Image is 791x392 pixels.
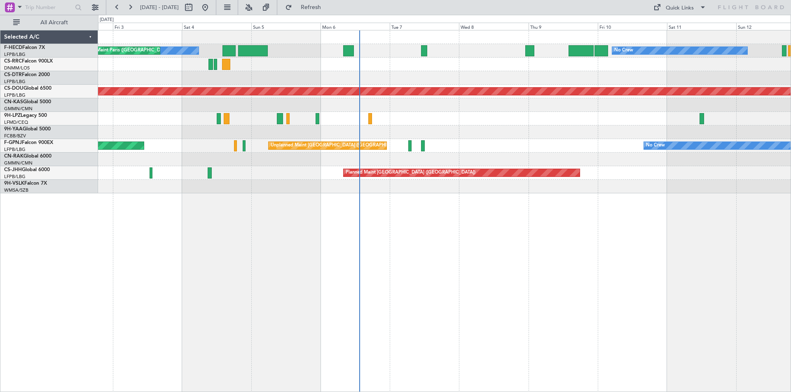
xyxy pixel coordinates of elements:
[4,133,26,139] a: FCBB/BZV
[4,127,51,132] a: 9H-YAAGlobal 5000
[100,16,114,23] div: [DATE]
[4,86,23,91] span: CS-DOU
[4,92,26,98] a: LFPB/LBG
[140,4,179,11] span: [DATE] - [DATE]
[4,79,26,85] a: LFPB/LBG
[4,119,28,125] a: LFMD/CEQ
[529,23,598,30] div: Thu 9
[4,187,28,193] a: WMSA/SZB
[614,44,633,57] div: No Crew
[4,45,45,50] a: F-HECDFalcon 7X
[4,100,51,104] a: CN-KASGlobal 5000
[4,146,26,153] a: LFPB/LBG
[4,59,22,64] span: CS-RRC
[4,72,50,77] a: CS-DTRFalcon 2000
[4,154,23,159] span: CN-RAK
[4,160,33,166] a: GMMN/CMN
[294,5,328,10] span: Refresh
[9,16,89,29] button: All Aircraft
[251,23,321,30] div: Sun 5
[113,23,182,30] div: Fri 3
[21,20,87,26] span: All Aircraft
[4,86,51,91] a: CS-DOUGlobal 6500
[390,23,459,30] div: Tue 7
[4,167,50,172] a: CS-JHHGlobal 6000
[666,4,694,12] div: Quick Links
[4,140,22,145] span: F-GPNJ
[25,1,73,14] input: Trip Number
[4,113,21,118] span: 9H-LPZ
[4,72,22,77] span: CS-DTR
[4,140,53,145] a: F-GPNJFalcon 900EX
[4,154,51,159] a: CN-RAKGlobal 6000
[321,23,390,30] div: Mon 6
[4,167,22,172] span: CS-JHH
[84,44,171,57] div: AOG Maint Paris ([GEOGRAPHIC_DATA])
[4,51,26,58] a: LFPB/LBG
[4,65,30,71] a: DNMM/LOS
[281,1,331,14] button: Refresh
[4,113,47,118] a: 9H-LPZLegacy 500
[667,23,736,30] div: Sat 11
[346,167,475,179] div: Planned Maint [GEOGRAPHIC_DATA] ([GEOGRAPHIC_DATA])
[649,1,710,14] button: Quick Links
[4,106,33,112] a: GMMN/CMN
[459,23,528,30] div: Wed 8
[598,23,667,30] div: Fri 10
[4,59,53,64] a: CS-RRCFalcon 900LX
[4,181,47,186] a: 9H-VSLKFalcon 7X
[4,127,23,132] span: 9H-YAA
[4,100,23,104] span: CN-KAS
[4,181,24,186] span: 9H-VSLK
[646,139,665,152] div: No Crew
[182,23,251,30] div: Sat 4
[271,139,406,152] div: Unplanned Maint [GEOGRAPHIC_DATA] ([GEOGRAPHIC_DATA])
[4,174,26,180] a: LFPB/LBG
[4,45,22,50] span: F-HECD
